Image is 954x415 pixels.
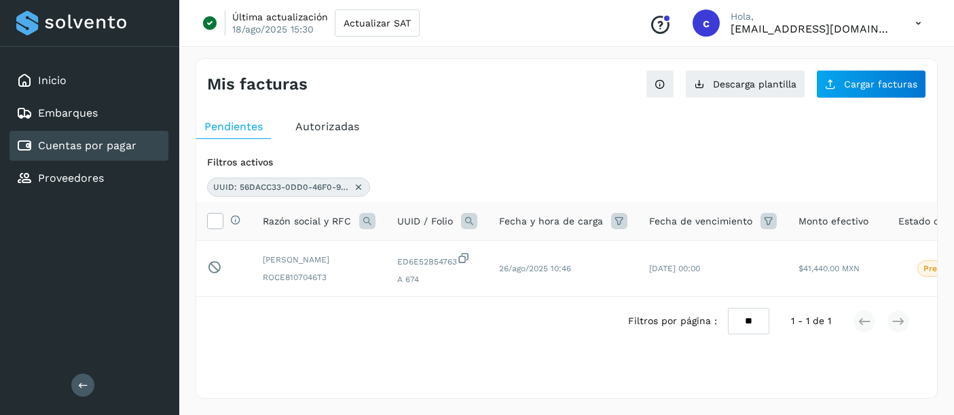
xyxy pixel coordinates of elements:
[207,178,370,197] div: UUID: 56DACC33-0DD0-46F0-9ABA-ED6E52B54763
[263,271,375,283] span: ROCE8107046T3
[38,139,136,152] a: Cuentas por pagar
[799,214,868,229] span: Monto efectivo
[649,264,700,273] span: [DATE] 00:00
[295,120,359,133] span: Autorizadas
[263,214,351,229] span: Razón social y RFC
[344,18,411,28] span: Actualizar SAT
[791,314,831,328] span: 1 - 1 de 1
[207,75,308,94] h4: Mis facturas
[38,106,98,119] a: Embarques
[397,214,453,229] span: UUID / Folio
[10,98,168,128] div: Embarques
[207,155,926,170] div: Filtros activos
[38,74,67,87] a: Inicio
[731,11,894,22] p: Hola,
[204,120,263,133] span: Pendientes
[263,254,375,266] span: [PERSON_NAME]
[499,214,603,229] span: Fecha y hora de carga
[10,66,168,96] div: Inicio
[844,79,917,89] span: Cargar facturas
[816,70,926,98] button: Cargar facturas
[713,79,796,89] span: Descarga plantilla
[10,131,168,161] div: Cuentas por pagar
[799,264,860,273] span: $41,440.00 MXN
[685,70,805,98] button: Descarga plantilla
[38,172,104,184] a: Proveedores
[499,264,571,273] span: 26/ago/2025 10:46
[628,314,717,328] span: Filtros por página :
[397,273,477,285] span: A 674
[232,23,314,35] p: 18/ago/2025 15:30
[213,181,349,193] span: UUID: 56DACC33-0DD0-46F0-9ABA-ED6E52B54763
[335,9,420,37] button: Actualizar SAT
[731,22,894,35] p: cxp1@53cargo.com
[232,11,328,23] p: Última actualización
[10,163,168,193] div: Proveedores
[397,252,477,268] span: ED6E52B54763
[649,214,752,229] span: Fecha de vencimiento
